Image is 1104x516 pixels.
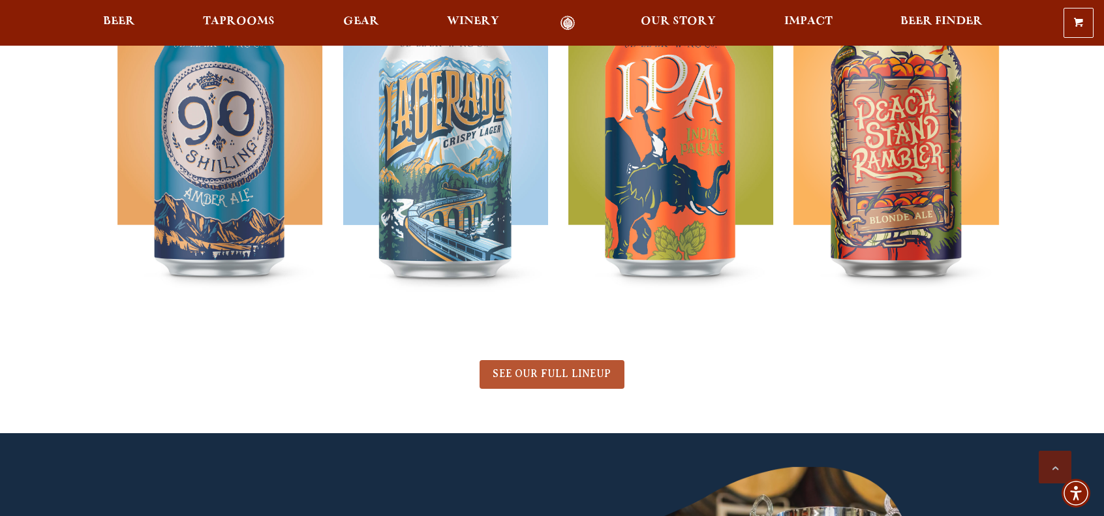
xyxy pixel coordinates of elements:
a: Our Story [632,16,724,31]
span: Beer [103,16,135,27]
span: Our Story [641,16,716,27]
a: Beer [95,16,144,31]
span: Gear [343,16,379,27]
img: Lagerado [343,1,547,327]
a: Taprooms [194,16,283,31]
span: SEE OUR FULL LINEUP [493,368,611,380]
a: Winery [438,16,508,31]
a: Beer Finder [892,16,991,31]
img: Peach Stand Rambler [793,1,998,327]
div: Accessibility Menu [1062,479,1090,508]
img: 90 Shilling Ale [117,1,322,327]
a: Impact [776,16,841,31]
img: IPA [568,1,773,327]
span: Impact [784,16,833,27]
a: Odell Home [543,16,592,31]
span: Taprooms [203,16,275,27]
span: Beer Finder [900,16,983,27]
a: Gear [335,16,388,31]
a: SEE OUR FULL LINEUP [480,360,624,389]
a: Scroll to top [1039,451,1071,483]
span: Winery [447,16,499,27]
